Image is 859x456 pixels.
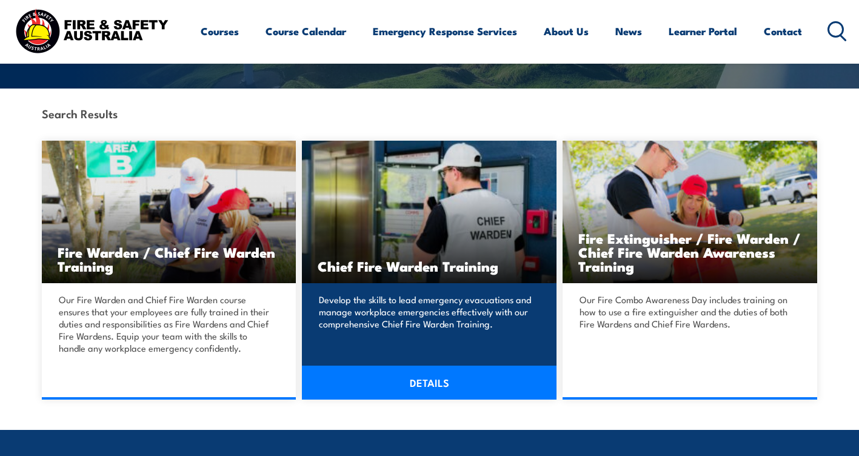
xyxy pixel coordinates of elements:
a: Emergency Response Services [373,15,517,47]
a: DETAILS [302,366,557,400]
h3: Chief Fire Warden Training [318,259,541,273]
a: Course Calendar [266,15,346,47]
strong: Search Results [42,105,118,121]
p: Our Fire Warden and Chief Fire Warden course ensures that your employees are fully trained in the... [59,293,276,354]
h3: Fire Extinguisher / Fire Warden / Chief Fire Warden Awareness Training [578,231,801,273]
a: Fire Warden / Chief Fire Warden Training [42,141,296,283]
img: Fire Combo Awareness Day [563,141,817,283]
a: Courses [201,15,239,47]
a: News [615,15,642,47]
a: Learner Portal [669,15,737,47]
a: Contact [764,15,802,47]
p: Our Fire Combo Awareness Day includes training on how to use a fire extinguisher and the duties o... [580,293,797,330]
a: Fire Extinguisher / Fire Warden / Chief Fire Warden Awareness Training [563,141,817,283]
p: Develop the skills to lead emergency evacuations and manage workplace emergencies effectively wit... [319,293,536,330]
h3: Fire Warden / Chief Fire Warden Training [58,245,281,273]
img: Fire Warden and Chief Fire Warden Training [42,141,296,283]
a: About Us [544,15,589,47]
img: Chief Fire Warden Training [302,141,557,283]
